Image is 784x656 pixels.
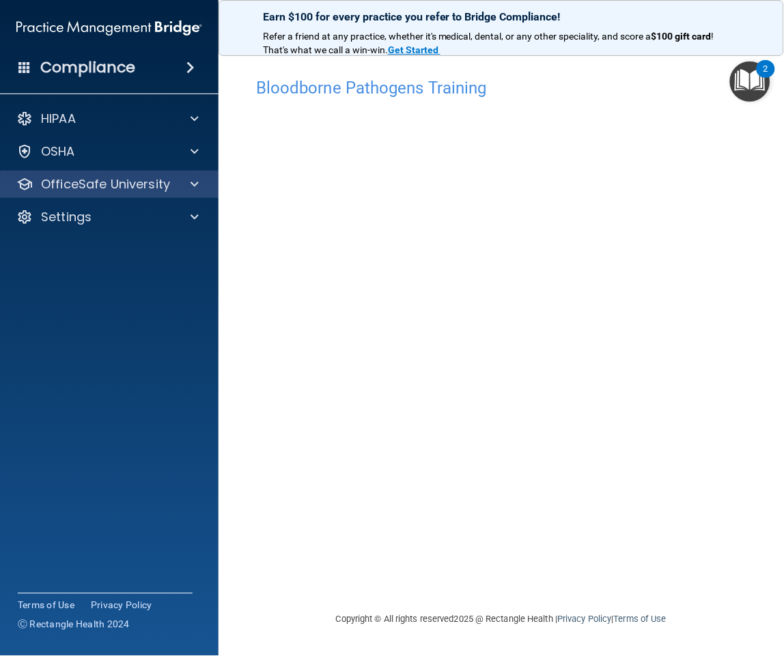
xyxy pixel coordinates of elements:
[41,111,76,127] p: HIPAA
[18,618,130,631] span: Ⓒ Rectangle Health 2024
[388,44,440,55] a: Get Started
[16,111,199,127] a: HIPAA
[256,104,746,524] iframe: bbp
[263,31,652,42] span: Refer a friend at any practice, whether it's medical, dental, or any other speciality, and score a
[388,44,438,55] strong: Get Started
[16,176,199,192] a: OfficeSafe University
[764,69,768,87] div: 2
[730,61,770,102] button: Open Resource Center, 2 new notifications
[252,598,751,642] div: Copyright © All rights reserved 2025 @ Rectangle Health | |
[263,10,740,23] p: Earn $100 for every practice you refer to Bridge Compliance!
[41,209,92,225] p: Settings
[263,31,716,55] span: ! That's what we call a win-win.
[91,599,152,612] a: Privacy Policy
[40,58,135,77] h4: Compliance
[614,614,667,625] a: Terms of Use
[41,143,75,160] p: OSHA
[41,176,170,192] p: OfficeSafe University
[557,614,611,625] a: Privacy Policy
[16,14,202,42] img: PMB logo
[16,209,199,225] a: Settings
[256,79,746,97] h4: Bloodborne Pathogens Training
[16,143,199,160] a: OSHA
[652,31,712,42] strong: $100 gift card
[18,599,74,612] a: Terms of Use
